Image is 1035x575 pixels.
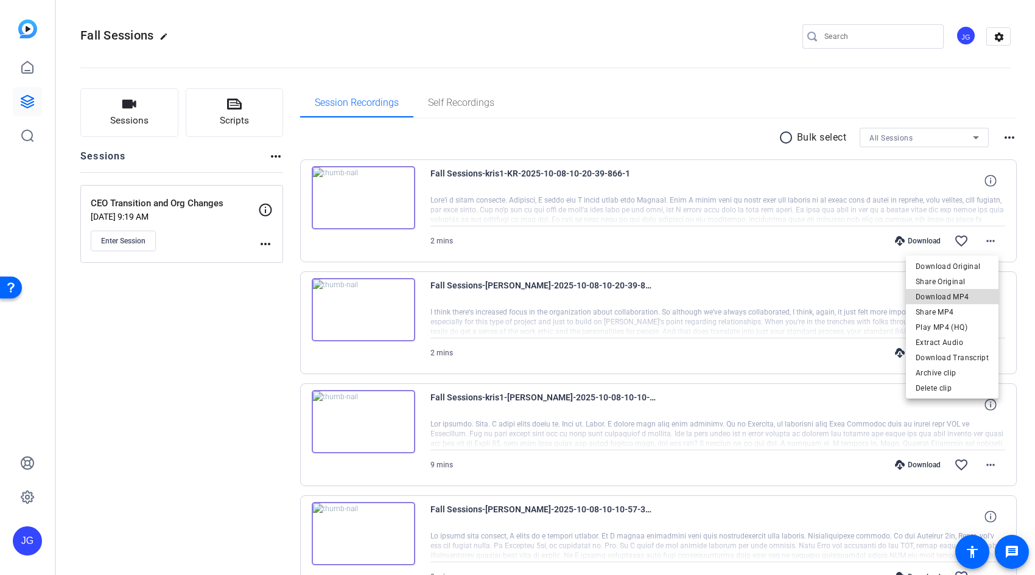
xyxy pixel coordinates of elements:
span: Download MP4 [916,290,989,304]
span: Archive clip [916,366,989,380]
span: Share Original [916,274,989,289]
span: Play MP4 (HQ) [916,320,989,335]
span: Download Transcript [916,350,989,365]
span: Extract Audio [916,335,989,350]
span: Download Original [916,259,989,274]
span: Share MP4 [916,305,989,319]
span: Delete clip [916,381,989,396]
